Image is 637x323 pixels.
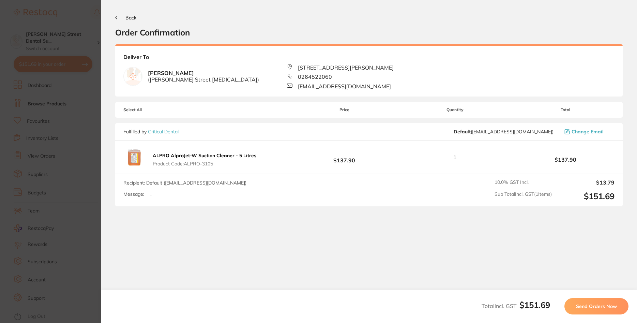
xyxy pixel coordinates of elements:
output: $151.69 [557,191,615,201]
span: 1 [453,154,457,160]
span: 0264522060 [298,74,332,80]
span: Select All [123,107,192,112]
span: Product Code: ALPRO-3105 [153,161,256,166]
span: Total [516,107,615,112]
b: $151.69 [519,300,550,310]
span: [EMAIL_ADDRESS][DOMAIN_NAME] [298,83,391,89]
b: Deliver To [123,54,615,64]
span: ( [PERSON_NAME] Street [MEDICAL_DATA] ) [148,76,259,83]
span: Change Email [572,129,604,134]
p: Fulfilled by [123,129,179,134]
p: - [150,191,152,197]
span: Send Orders Now [576,303,617,309]
output: $13.79 [557,179,615,186]
label: Message: [123,191,144,197]
img: NmMzMjNraA [123,146,145,168]
b: [PERSON_NAME] [148,70,259,83]
b: Default [454,129,471,135]
span: Price [295,107,393,112]
span: Quantity [394,107,516,112]
button: Change Email [562,129,615,135]
button: ALPRO AlproJet-W Suction Cleaner - 5 Litres Product Code:ALPRO-3105 [151,152,258,167]
a: Critical Dental [148,129,179,135]
button: Back [115,15,136,20]
span: Total Incl. GST [482,303,550,309]
button: Send Orders Now [564,298,628,314]
img: empty.jpg [124,67,142,86]
h2: Order Confirmation [115,27,623,38]
span: Back [125,15,136,21]
span: Recipient: Default ( [EMAIL_ADDRESS][DOMAIN_NAME] ) [123,180,246,186]
span: info@criticaldental.com.au [454,129,553,134]
span: [STREET_ADDRESS][PERSON_NAME] [298,64,394,71]
span: Sub Total Incl. GST ( 1 Items) [495,191,552,201]
span: 10.0 % GST Incl. [495,179,552,186]
b: $137.90 [516,157,615,163]
b: ALPRO AlproJet-W Suction Cleaner - 5 Litres [153,152,256,159]
b: $137.90 [295,151,393,164]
